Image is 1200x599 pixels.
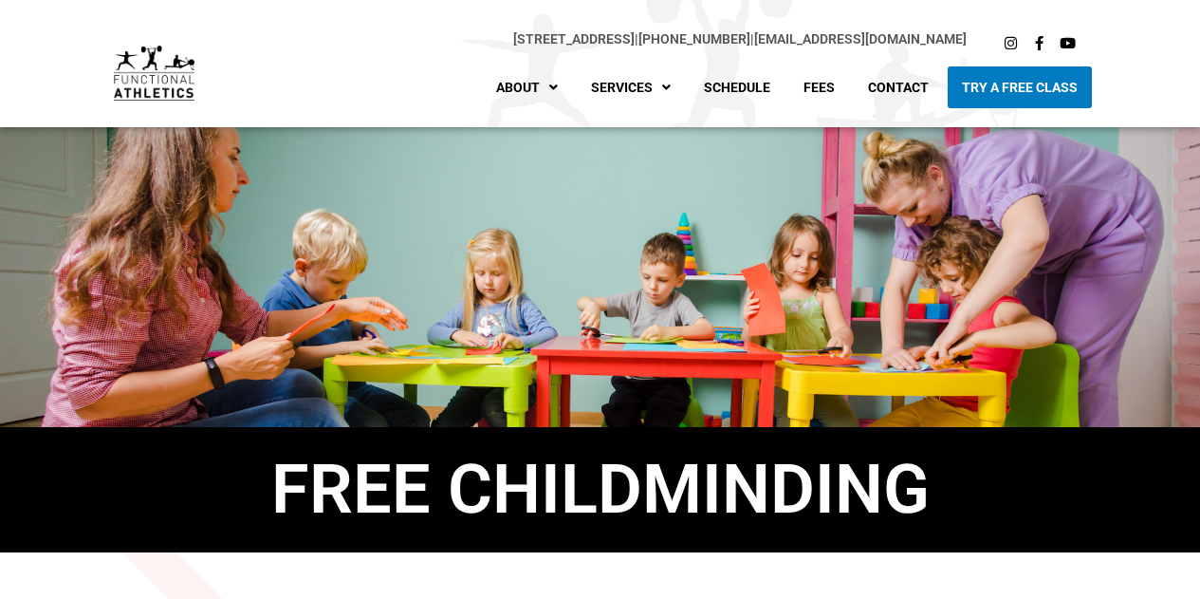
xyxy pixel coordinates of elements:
[690,66,785,108] a: Schedule
[513,31,638,47] span: |
[482,66,572,108] a: About
[513,31,635,47] a: [STREET_ADDRESS]
[789,66,849,108] a: Fees
[638,31,750,47] a: [PHONE_NUMBER]
[948,66,1092,108] a: Try A Free Class
[577,66,685,108] a: Services
[114,46,194,101] img: default-logo
[232,28,967,50] p: |
[754,31,967,47] a: [EMAIL_ADDRESS][DOMAIN_NAME]
[28,456,1172,524] h1: Free ChildMinding
[854,66,943,108] a: Contact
